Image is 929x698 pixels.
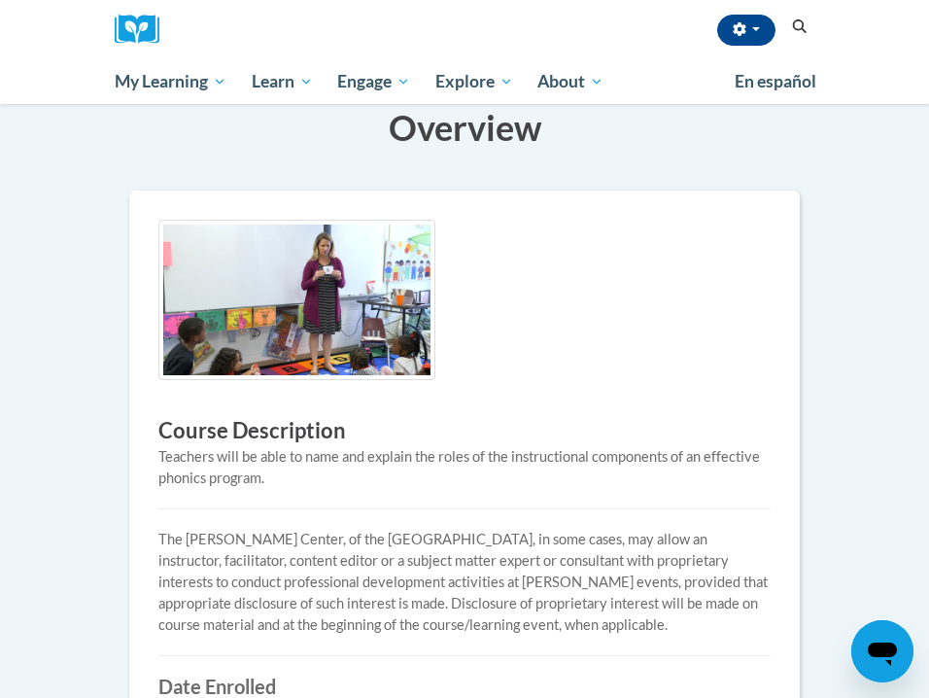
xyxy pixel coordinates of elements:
[252,70,313,93] span: Learn
[526,59,617,104] a: About
[115,15,173,45] img: Logo brand
[435,70,513,93] span: Explore
[102,59,239,104] a: My Learning
[337,70,410,93] span: Engage
[158,220,435,380] img: Course logo image
[851,620,913,682] iframe: Button to launch messaging window
[735,71,816,91] span: En español
[785,16,814,39] button: Search
[100,59,829,104] div: Main menu
[115,70,226,93] span: My Learning
[423,59,526,104] a: Explore
[717,15,775,46] button: Account Settings
[158,446,771,489] div: Teachers will be able to name and explain the roles of the instructional components of an effecti...
[239,59,326,104] a: Learn
[158,676,771,697] label: Date Enrolled
[129,103,800,152] h3: Overview
[158,416,771,446] h3: Course Description
[158,529,771,636] p: The [PERSON_NAME] Center, of the [GEOGRAPHIC_DATA], in some cases, may allow an instructor, facil...
[722,61,829,102] a: En español
[537,70,603,93] span: About
[115,15,173,45] a: Cox Campus
[325,59,423,104] a: Engage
